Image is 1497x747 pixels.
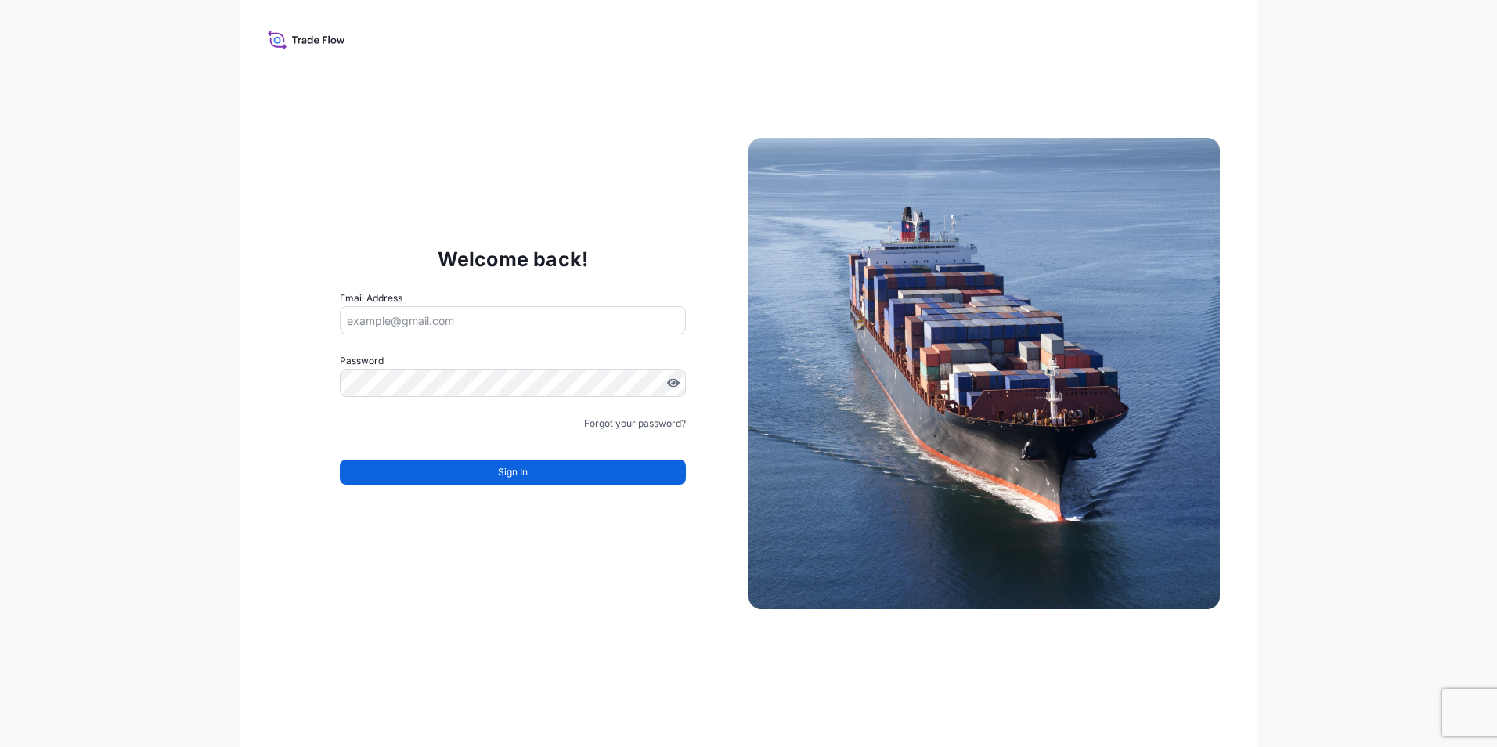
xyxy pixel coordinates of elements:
label: Password [340,353,686,369]
button: Show password [667,377,680,389]
a: Forgot your password? [584,416,686,431]
label: Email Address [340,290,402,306]
input: example@gmail.com [340,306,686,334]
img: Ship illustration [748,138,1220,609]
p: Welcome back! [438,247,589,272]
button: Sign In [340,460,686,485]
span: Sign In [498,464,528,480]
